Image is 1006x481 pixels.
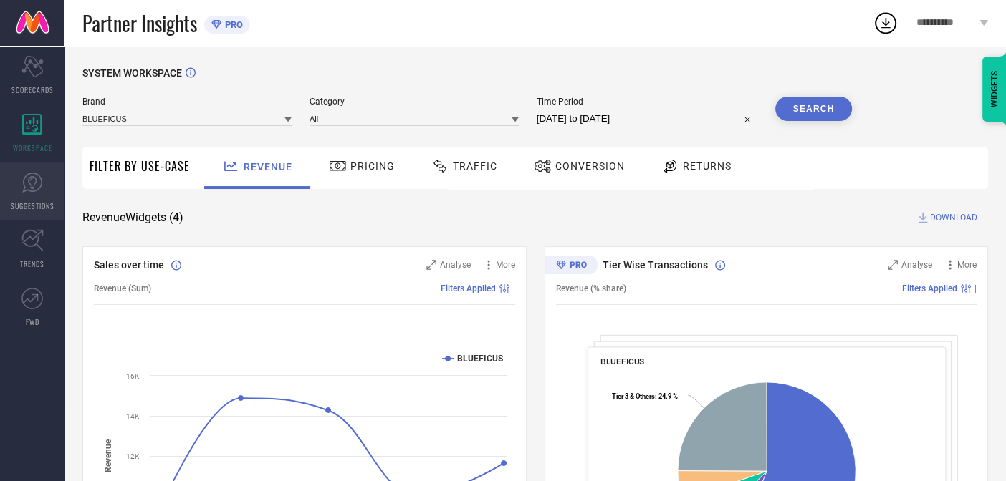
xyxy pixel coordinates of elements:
[974,283,977,293] span: |
[11,84,54,95] span: SCORECARDS
[441,283,496,293] span: Filters Applied
[453,160,497,172] span: Traffic
[513,283,515,293] span: |
[457,354,503,364] text: BLUEFICUS
[537,110,757,127] input: Select time period
[426,260,436,270] svg: Zoom
[603,259,708,271] span: Tier Wise Transactions
[775,97,853,121] button: Search
[221,19,243,30] span: PRO
[545,256,598,277] div: Premium
[612,392,678,400] text: : 24.9 %
[612,392,655,400] tspan: Tier 3 & Others
[20,258,44,269] span: TRENDS
[957,260,977,270] span: More
[82,67,182,79] span: SYSTEM WORKSPACE
[873,10,899,36] div: Open download list
[13,142,52,153] span: WORKSPACE
[310,97,519,107] span: Category
[103,438,113,472] tspan: Revenue
[26,316,39,327] span: FWD
[126,452,140,460] text: 12K
[556,283,626,293] span: Revenue (% share)
[126,412,140,420] text: 14K
[902,283,957,293] span: Filters Applied
[94,259,164,271] span: Sales over time
[600,356,643,366] span: BLUEFICUS
[82,97,292,107] span: Brand
[94,283,151,293] span: Revenue (Sum)
[683,160,732,172] span: Returns
[350,160,395,172] span: Pricing
[126,372,140,380] text: 16K
[440,260,471,270] span: Analyse
[244,161,292,173] span: Revenue
[888,260,898,270] svg: Zoom
[11,200,54,211] span: SUGGESTIONS
[901,260,932,270] span: Analyse
[90,157,190,175] span: Filter By Use-Case
[537,97,757,107] span: Time Period
[82,210,183,225] span: Revenue Widgets ( 4 )
[930,210,977,225] span: DOWNLOAD
[82,9,197,38] span: Partner Insights
[496,260,515,270] span: More
[555,160,625,172] span: Conversion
